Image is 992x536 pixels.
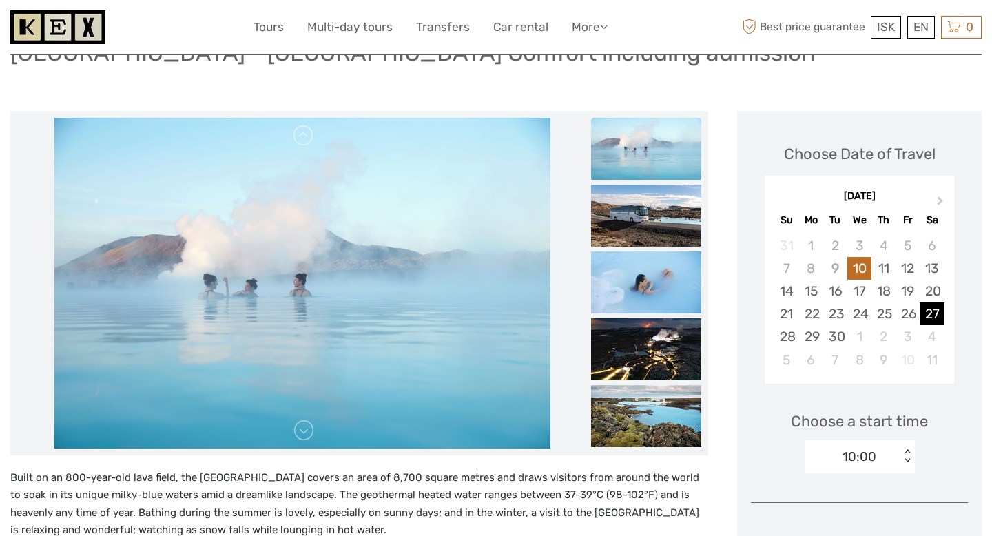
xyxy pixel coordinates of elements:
[847,257,871,280] div: Choose Wednesday, September 10th, 2025
[901,449,913,464] div: < >
[307,17,393,37] a: Multi-day tours
[799,302,823,325] div: Choose Monday, September 22nd, 2025
[847,349,871,371] div: Choose Wednesday, October 8th, 2025
[871,325,896,348] div: Choose Thursday, October 2nd, 2025
[843,448,876,466] div: 10:00
[774,257,798,280] div: Not available Sunday, September 7th, 2025
[774,302,798,325] div: Choose Sunday, September 21st, 2025
[896,349,920,371] div: Not available Friday, October 10th, 2025
[823,257,847,280] div: Not available Tuesday, September 9th, 2025
[871,211,896,229] div: Th
[847,280,871,302] div: Choose Wednesday, September 17th, 2025
[774,280,798,302] div: Choose Sunday, September 14th, 2025
[871,349,896,371] div: Choose Thursday, October 9th, 2025
[774,211,798,229] div: Su
[920,280,944,302] div: Choose Saturday, September 20th, 2025
[896,302,920,325] div: Choose Friday, September 26th, 2025
[847,325,871,348] div: Choose Wednesday, October 1st, 2025
[907,16,935,39] div: EN
[920,325,944,348] div: Choose Saturday, October 4th, 2025
[774,349,798,371] div: Choose Sunday, October 5th, 2025
[19,24,156,35] p: We're away right now. Please check back later!
[784,143,936,165] div: Choose Date of Travel
[774,234,798,257] div: Not available Sunday, August 31st, 2025
[823,325,847,348] div: Choose Tuesday, September 30th, 2025
[823,234,847,257] div: Not available Tuesday, September 2nd, 2025
[158,21,175,38] button: Open LiveChat chat widget
[739,16,868,39] span: Best price guarantee
[823,302,847,325] div: Choose Tuesday, September 23rd, 2025
[896,257,920,280] div: Choose Friday, September 12th, 2025
[871,234,896,257] div: Not available Thursday, September 4th, 2025
[823,280,847,302] div: Choose Tuesday, September 16th, 2025
[799,280,823,302] div: Choose Monday, September 15th, 2025
[847,211,871,229] div: We
[591,251,701,313] img: 89323c60ae7045e49c26330de12a2014_slider_thumbnail.jpg
[799,257,823,280] div: Not available Monday, September 8th, 2025
[799,211,823,229] div: Mo
[871,257,896,280] div: Choose Thursday, September 11th, 2025
[799,349,823,371] div: Choose Monday, October 6th, 2025
[493,17,548,37] a: Car rental
[799,234,823,257] div: Not available Monday, September 1st, 2025
[591,118,701,180] img: 1be65a40f73e45d0aeb2ea7ba8aa2a94_slider_thumbnail.jpeg
[920,234,944,257] div: Not available Saturday, September 6th, 2025
[591,385,701,447] img: a430c1daa0b3402bb94dd209b2d45b28_slider_thumbnail.jpg
[931,193,953,215] button: Next Month
[799,325,823,348] div: Choose Monday, September 29th, 2025
[765,189,954,204] div: [DATE]
[871,280,896,302] div: Choose Thursday, September 18th, 2025
[920,349,944,371] div: Choose Saturday, October 11th, 2025
[920,257,944,280] div: Choose Saturday, September 13th, 2025
[847,234,871,257] div: Not available Wednesday, September 3rd, 2025
[877,20,895,34] span: ISK
[896,280,920,302] div: Choose Friday, September 19th, 2025
[920,211,944,229] div: Sa
[791,411,928,432] span: Choose a start time
[591,318,701,380] img: 1a802f8354d34d8c97b2a6c1e17b2e55_slider_thumbnail.jpg
[871,302,896,325] div: Choose Thursday, September 25th, 2025
[54,118,550,449] img: 1be65a40f73e45d0aeb2ea7ba8aa2a94_main_slider.jpeg
[254,17,284,37] a: Tours
[572,17,608,37] a: More
[10,10,105,44] img: 1261-44dab5bb-39f8-40da-b0c2-4d9fce00897c_logo_small.jpg
[896,234,920,257] div: Not available Friday, September 5th, 2025
[416,17,470,37] a: Transfers
[591,185,701,247] img: abeddac4443a4c4f9649045e2cbba9e2_slider_thumbnail.jpeg
[964,20,975,34] span: 0
[823,349,847,371] div: Choose Tuesday, October 7th, 2025
[774,325,798,348] div: Choose Sunday, September 28th, 2025
[896,325,920,348] div: Choose Friday, October 3rd, 2025
[847,302,871,325] div: Choose Wednesday, September 24th, 2025
[769,234,949,371] div: month 2025-09
[920,302,944,325] div: Choose Saturday, September 27th, 2025
[823,211,847,229] div: Tu
[896,211,920,229] div: Fr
